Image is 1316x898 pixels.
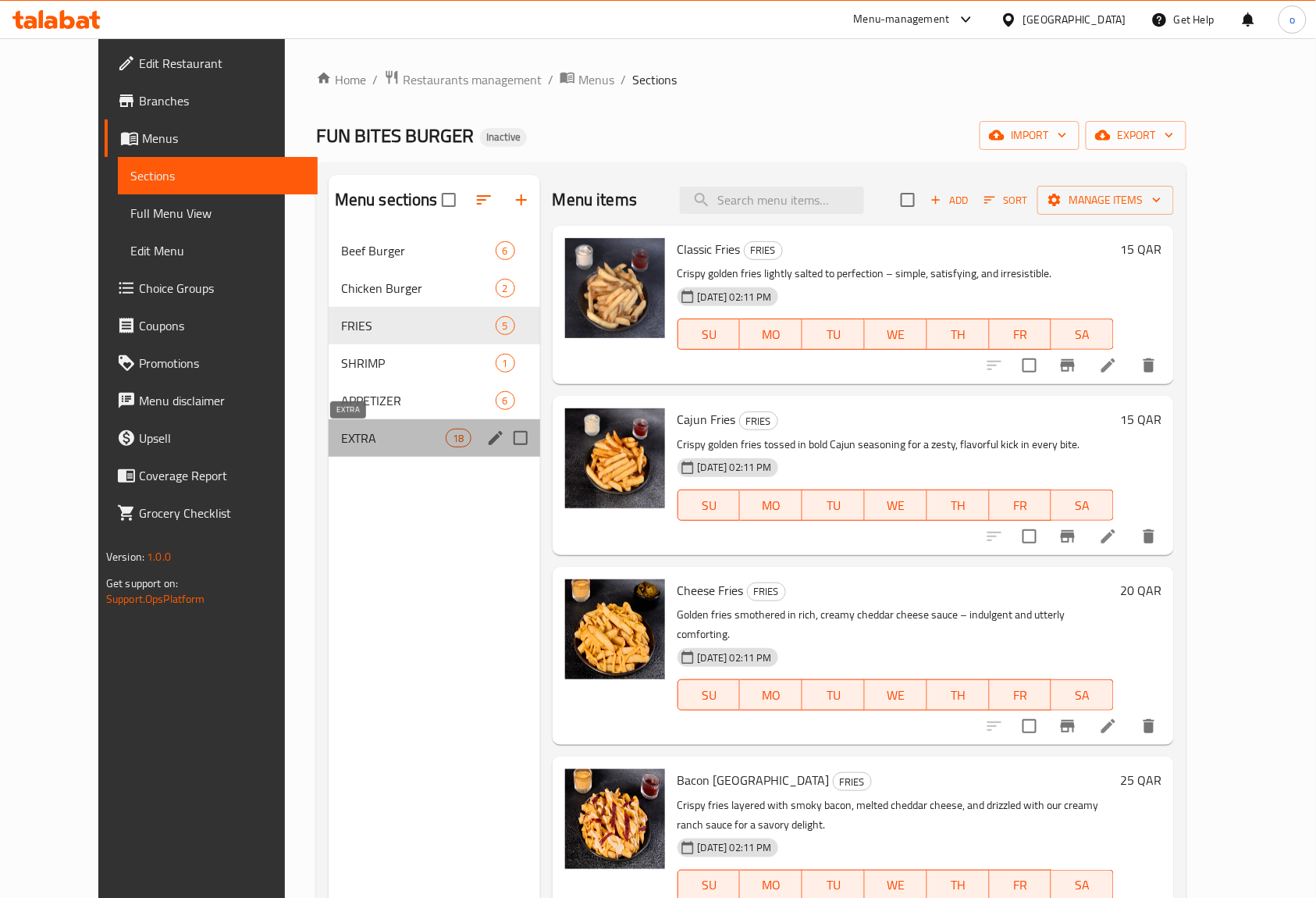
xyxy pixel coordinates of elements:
[329,307,540,344] div: FRIES5
[927,490,990,521] button: TH
[465,181,503,219] span: Sort sections
[1058,874,1108,896] span: SA
[746,684,796,707] span: MO
[934,874,983,896] span: TH
[809,323,859,346] span: TU
[105,119,318,157] a: Menus
[927,319,990,350] button: TH
[1130,518,1168,555] button: delete
[934,684,983,707] span: TH
[1086,121,1186,150] button: export
[678,490,741,521] button: SU
[809,494,859,517] span: TU
[1130,347,1168,384] button: delete
[996,684,1046,707] span: FR
[871,874,921,896] span: WE
[565,769,665,869] img: Bacon Cheddar Ranch
[746,323,796,346] span: MO
[139,466,306,485] span: Coverage Report
[106,589,205,609] a: Support.OpsPlatform
[685,684,734,707] span: SU
[1130,707,1168,745] button: delete
[341,391,496,410] span: APPETIZER
[496,319,514,333] span: 5
[341,354,496,372] span: SHRIMP
[692,290,778,305] span: [DATE] 02:11 PM
[335,188,438,212] h2: Menu sections
[740,412,777,430] span: FRIES
[139,391,306,410] span: Menu disclaimer
[329,269,540,307] div: Chicken Burger2
[1023,11,1126,28] div: [GEOGRAPHIC_DATA]
[130,241,306,260] span: Edit Menu
[341,429,446,447] span: EXTRA
[678,679,741,711] button: SU
[1050,191,1161,210] span: Manage items
[871,684,921,707] span: WE
[990,319,1052,350] button: FR
[403,70,542,89] span: Restaurants management
[1013,710,1046,743] span: Select to update
[834,773,871,791] span: FRIES
[748,583,785,600] span: FRIES
[1058,684,1108,707] span: SA
[809,874,859,896] span: TU
[105,382,318,419] a: Menu disclaimer
[692,840,778,855] span: [DATE] 02:11 PM
[1037,186,1174,215] button: Manage items
[809,684,859,707] span: TU
[130,204,306,223] span: Full Menu View
[891,184,924,216] span: Select section
[990,679,1052,711] button: FR
[105,307,318,344] a: Coupons
[496,391,515,410] div: items
[105,344,318,382] a: Promotions
[1058,323,1108,346] span: SA
[1013,520,1046,553] span: Select to update
[996,494,1046,517] span: FR
[105,419,318,457] a: Upsell
[1289,11,1295,28] span: o
[496,241,515,260] div: items
[329,344,540,382] div: SHRIMP1
[747,583,786,601] div: FRIES
[621,70,626,89] li: /
[980,188,1031,212] button: Sort
[802,490,865,521] button: TU
[1049,707,1087,745] button: Branch-specific-item
[106,547,144,567] span: Version:
[484,426,507,450] button: edit
[1120,408,1161,430] h6: 15 QAR
[105,45,318,82] a: Edit Restaurant
[1098,126,1174,145] span: export
[927,679,990,711] button: TH
[739,412,778,430] div: FRIES
[1051,490,1114,521] button: SA
[678,319,741,350] button: SU
[496,281,514,296] span: 2
[928,191,970,209] span: Add
[496,356,514,371] span: 1
[740,679,802,711] button: MO
[678,605,1114,644] p: Golden fries smothered in rich, creamy cheddar cheese sauce – indulgent and utterly comforting.
[740,490,802,521] button: MO
[329,382,540,419] div: APPETIZER6
[1099,356,1118,375] a: Edit menu item
[1120,579,1161,601] h6: 20 QAR
[802,679,865,711] button: TU
[341,316,496,335] span: FRIES
[1051,679,1114,711] button: SA
[745,241,782,259] span: FRIES
[503,181,540,219] button: Add section
[341,241,496,260] span: Beef Burger
[480,128,527,147] div: Inactive
[496,316,515,335] div: items
[632,70,677,89] span: Sections
[833,772,872,791] div: FRIES
[329,226,540,463] nav: Menu sections
[480,130,527,144] span: Inactive
[854,10,950,29] div: Menu-management
[118,157,318,194] a: Sections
